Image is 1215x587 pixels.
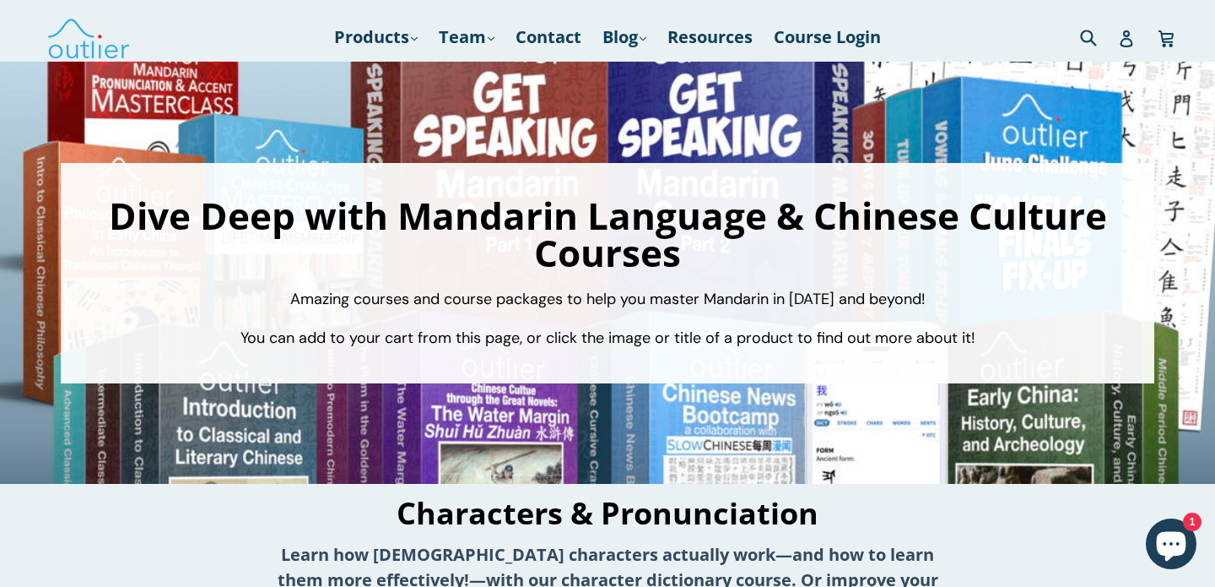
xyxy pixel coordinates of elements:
a: Course Login [765,22,889,52]
a: Products [326,22,426,52]
a: Contact [507,22,590,52]
h1: Dive Deep with Mandarin Language & Chinese Culture Courses [78,196,1137,270]
a: Blog [594,22,655,52]
a: Team [430,22,503,52]
input: Search [1076,19,1122,54]
span: You can add to your cart from this page, or click the image or title of a product to find out mor... [240,328,975,348]
a: Resources [659,22,761,52]
inbox-online-store-chat: Shopify online store chat [1141,519,1201,573]
span: Amazing courses and course packages to help you master Mandarin in [DATE] and beyond! [290,288,926,308]
img: Outlier Linguistics [46,13,131,62]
